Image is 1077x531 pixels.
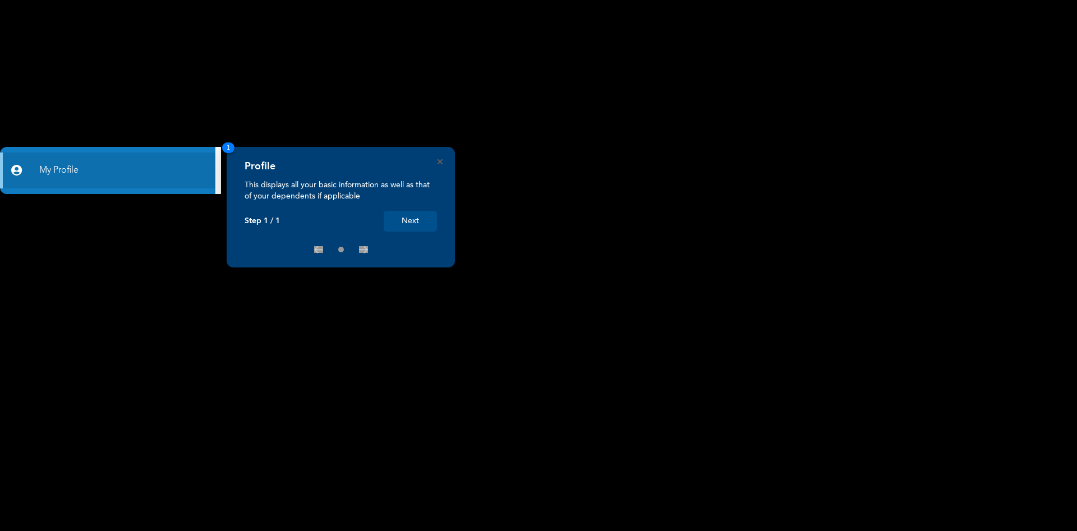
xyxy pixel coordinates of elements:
p: Step 1 / 1 [245,216,280,226]
p: This displays all your basic information as well as that of your dependents if applicable [245,179,437,202]
button: Next [384,211,437,232]
span: 1 [222,142,234,153]
h4: Profile [245,160,275,173]
button: Close [438,159,443,164]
